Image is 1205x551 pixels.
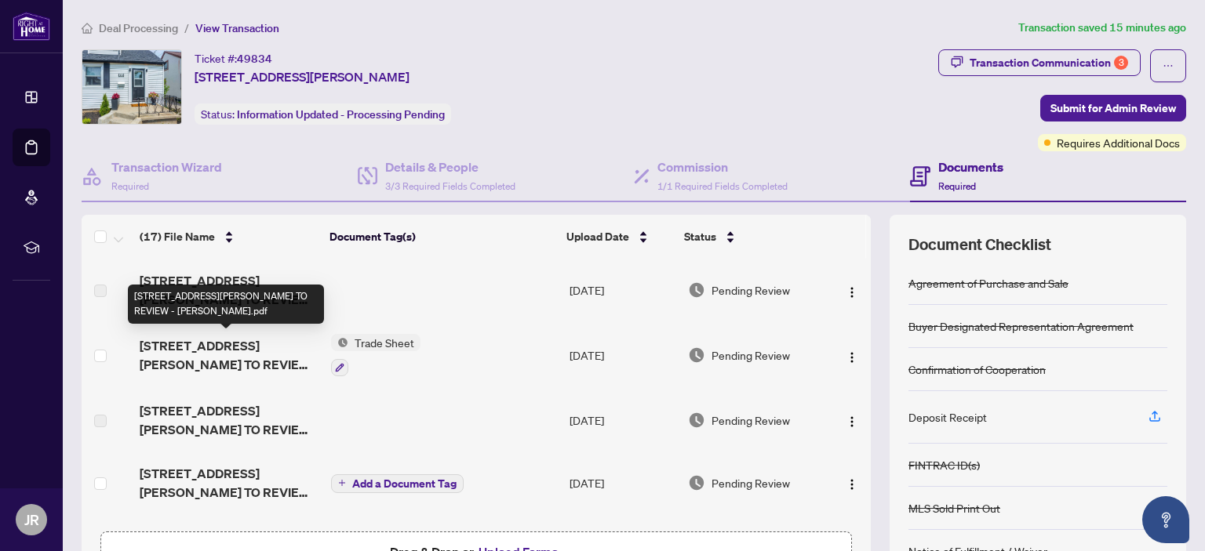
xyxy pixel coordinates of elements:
[331,473,464,493] button: Add a Document Tag
[908,361,1046,378] div: Confirmation of Cooperation
[560,215,678,259] th: Upload Date
[82,50,181,124] img: IMG-E12348081_1.jpg
[195,21,279,35] span: View Transaction
[111,158,222,176] h4: Transaction Wizard
[839,277,865,303] button: Logo
[1163,60,1174,71] span: ellipsis
[184,19,189,37] li: /
[140,271,318,309] span: [STREET_ADDRESS][PERSON_NAME] TO REVIEW - [PERSON_NAME].pdf
[133,215,323,259] th: (17) File Name
[908,499,1000,517] div: MLS Sold Print Out
[331,334,420,376] button: Status IconTrade Sheet
[1040,95,1186,121] button: Submit for Admin Review
[140,228,215,245] span: (17) File Name
[938,158,1003,176] h4: Documents
[908,274,1068,292] div: Agreement of Purchase and Sale
[938,180,976,192] span: Required
[128,285,324,324] div: [STREET_ADDRESS][PERSON_NAME] TO REVIEW - [PERSON_NAME].pdf
[1142,496,1189,543] button: Open asap
[348,334,420,351] span: Trade Sheet
[140,464,318,502] span: [STREET_ADDRESS][PERSON_NAME] TO REVIEW - [PERSON_NAME].pdf
[684,228,716,245] span: Status
[839,343,865,368] button: Logo
[331,334,348,351] img: Status Icon
[1018,19,1186,37] article: Transaction saved 15 minutes ago
[839,470,865,495] button: Logo
[688,411,705,429] img: Document Status
[970,50,1128,75] div: Transaction Communication
[688,346,705,364] img: Document Status
[688,474,705,491] img: Document Status
[657,180,788,192] span: 1/1 Required Fields Completed
[385,158,515,176] h4: Details & People
[24,509,39,531] span: JR
[352,478,457,489] span: Add a Document Tag
[82,23,93,34] span: home
[712,346,790,364] span: Pending Review
[140,401,318,439] span: [STREET_ADDRESS][PERSON_NAME] TO REVIEW - [PERSON_NAME].pdf
[846,286,858,299] img: Logo
[195,49,272,67] div: Ticket #:
[678,215,825,259] th: Status
[195,67,410,86] span: [STREET_ADDRESS][PERSON_NAME]
[846,478,858,491] img: Logo
[712,474,790,491] span: Pending Review
[331,474,464,493] button: Add a Document Tag
[908,234,1051,256] span: Document Checklist
[99,21,178,35] span: Deal Processing
[566,228,629,245] span: Upload Date
[908,456,980,473] div: FINTRAC ID(s)
[385,180,515,192] span: 3/3 Required Fields Completed
[688,281,705,299] img: Document Status
[111,180,149,192] span: Required
[1114,56,1128,70] div: 3
[563,259,682,321] td: [DATE]
[1050,96,1176,121] span: Submit for Admin Review
[938,49,1141,76] button: Transaction Communication3
[908,408,987,426] div: Deposit Receipt
[323,215,560,259] th: Document Tag(s)
[908,317,1134,335] div: Buyer Designated Representation Agreement
[13,12,50,41] img: logo
[237,107,445,121] span: Information Updated - Processing Pending
[1057,134,1180,151] span: Requires Additional Docs
[712,281,790,299] span: Pending Review
[338,479,346,487] span: plus
[563,451,682,514] td: [DATE]
[712,411,790,429] span: Pending Review
[657,158,788,176] h4: Commission
[846,351,858,364] img: Logo
[237,52,272,66] span: 49834
[846,415,858,428] img: Logo
[563,321,682,389] td: [DATE]
[140,336,318,374] span: [STREET_ADDRESS][PERSON_NAME] TO REVIEW - [PERSON_NAME].pdf
[839,408,865,433] button: Logo
[563,389,682,451] td: [DATE]
[195,103,451,125] div: Status:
